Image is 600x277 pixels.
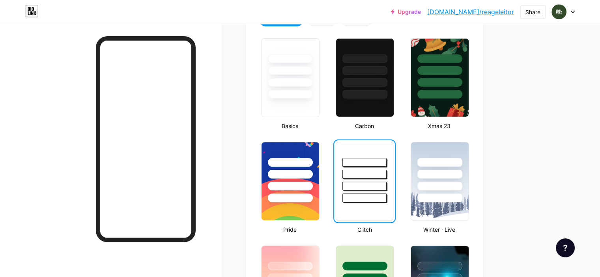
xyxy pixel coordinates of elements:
div: Pride [259,225,321,234]
div: Basics [259,122,321,130]
a: [DOMAIN_NAME]/reageleitor [427,7,514,17]
div: Share [525,8,540,16]
div: Winter · Live [408,225,470,234]
div: Xmas 23 [408,122,470,130]
div: Glitch [333,225,395,234]
a: Upgrade [391,9,421,15]
img: reageleitor [551,4,566,19]
div: Carbon [333,122,395,130]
